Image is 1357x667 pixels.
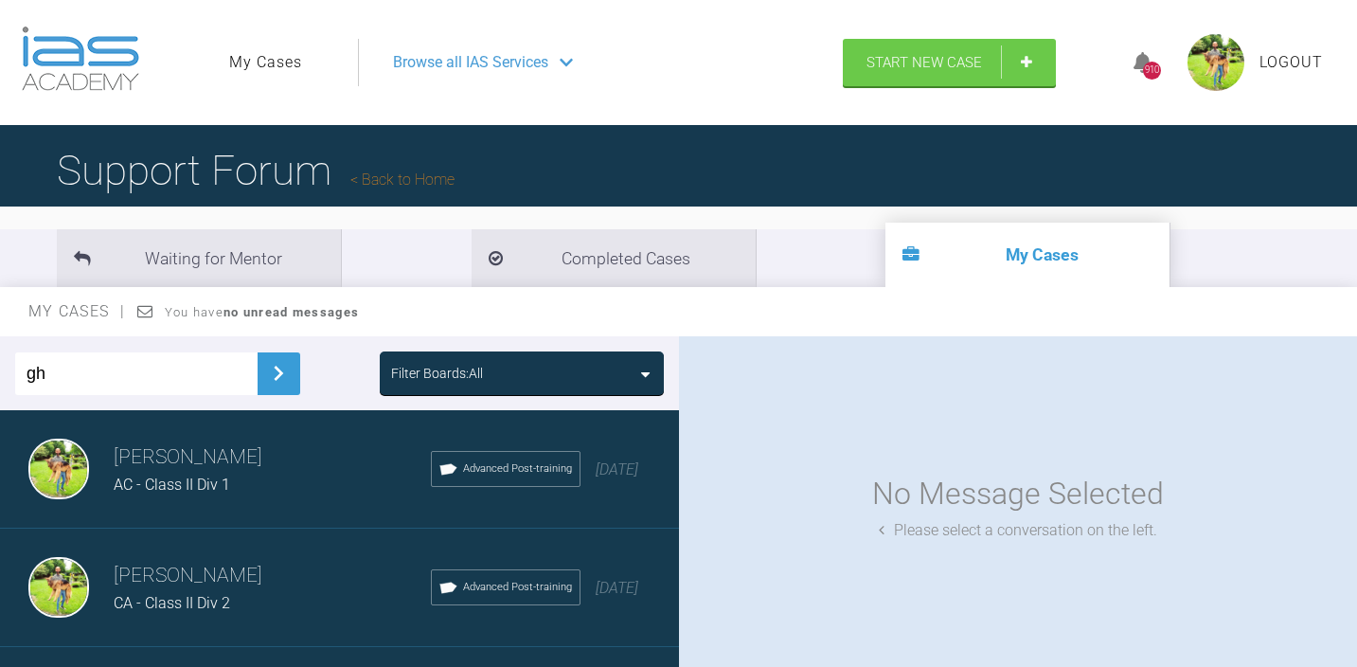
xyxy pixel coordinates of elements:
[22,27,139,91] img: logo-light.3e3ef733.png
[57,229,341,287] li: Waiting for Mentor
[57,137,455,204] h1: Support Forum
[866,54,982,71] span: Start New Case
[28,302,126,320] span: My Cases
[596,460,638,478] span: [DATE]
[229,50,302,75] a: My Cases
[1143,62,1161,80] div: 910
[463,460,572,478] span: Advanced Post-training
[843,39,1056,86] a: Start New Case
[114,594,230,612] span: CA - Class II Div 2
[28,557,89,618] img: Dipak Parmar
[114,476,230,494] span: AC - Class II Div 1
[165,305,359,319] span: You have
[596,579,638,597] span: [DATE]
[114,560,431,592] h3: [PERSON_NAME]
[872,470,1164,518] div: No Message Selected
[15,352,258,395] input: Enter Case ID or Title
[879,518,1157,543] div: Please select a conversation on the left.
[885,223,1170,287] li: My Cases
[391,363,483,384] div: Filter Boards: All
[1187,34,1244,91] img: profile.png
[472,229,756,287] li: Completed Cases
[114,442,431,474] h3: [PERSON_NAME]
[350,171,455,189] a: Back to Home
[28,439,89,499] img: Dipak Parmar
[223,305,359,319] strong: no unread messages
[463,579,572,596] span: Advanced Post-training
[263,358,294,388] img: chevronRight.28bd32b0.svg
[393,50,548,75] span: Browse all IAS Services
[1259,50,1323,75] a: Logout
